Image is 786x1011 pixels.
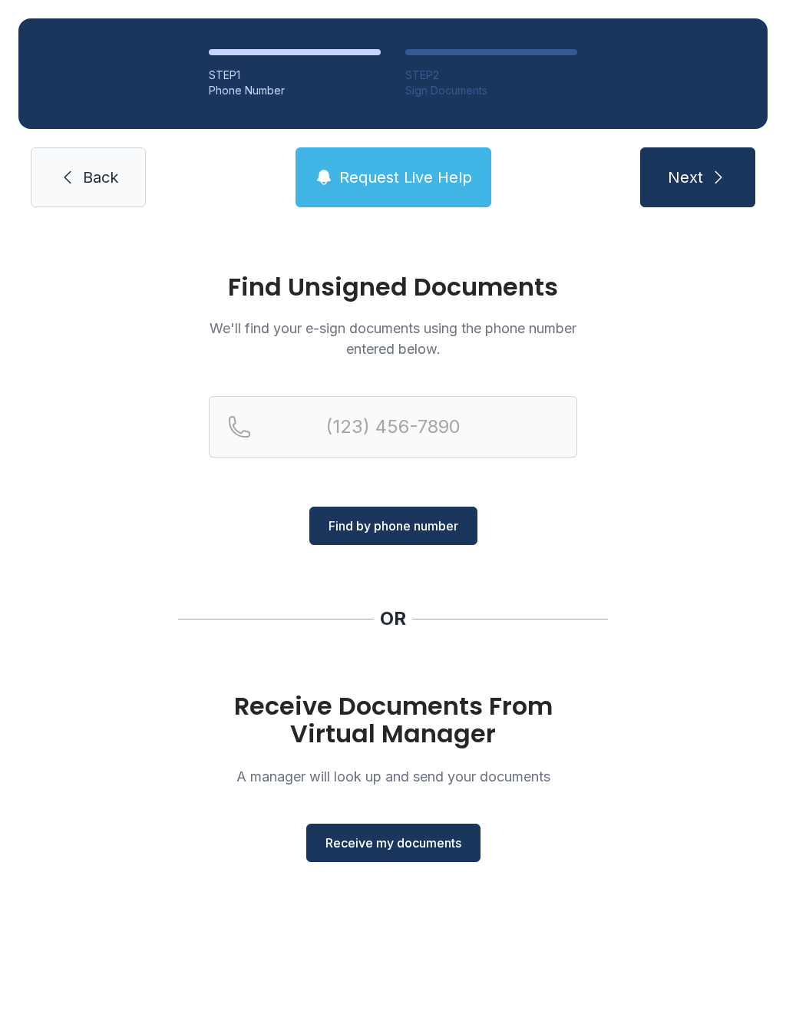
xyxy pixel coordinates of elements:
span: Next [668,167,703,188]
div: STEP 1 [209,68,381,83]
input: Reservation phone number [209,396,577,458]
div: STEP 2 [405,68,577,83]
div: Sign Documents [405,83,577,98]
div: Phone Number [209,83,381,98]
span: Request Live Help [339,167,472,188]
p: We'll find your e-sign documents using the phone number entered below. [209,318,577,359]
h1: Receive Documents From Virtual Manager [209,692,577,748]
span: Back [83,167,118,188]
h1: Find Unsigned Documents [209,275,577,299]
span: Receive my documents [325,834,461,852]
span: Find by phone number [329,517,458,535]
p: A manager will look up and send your documents [209,766,577,787]
div: OR [380,606,406,631]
